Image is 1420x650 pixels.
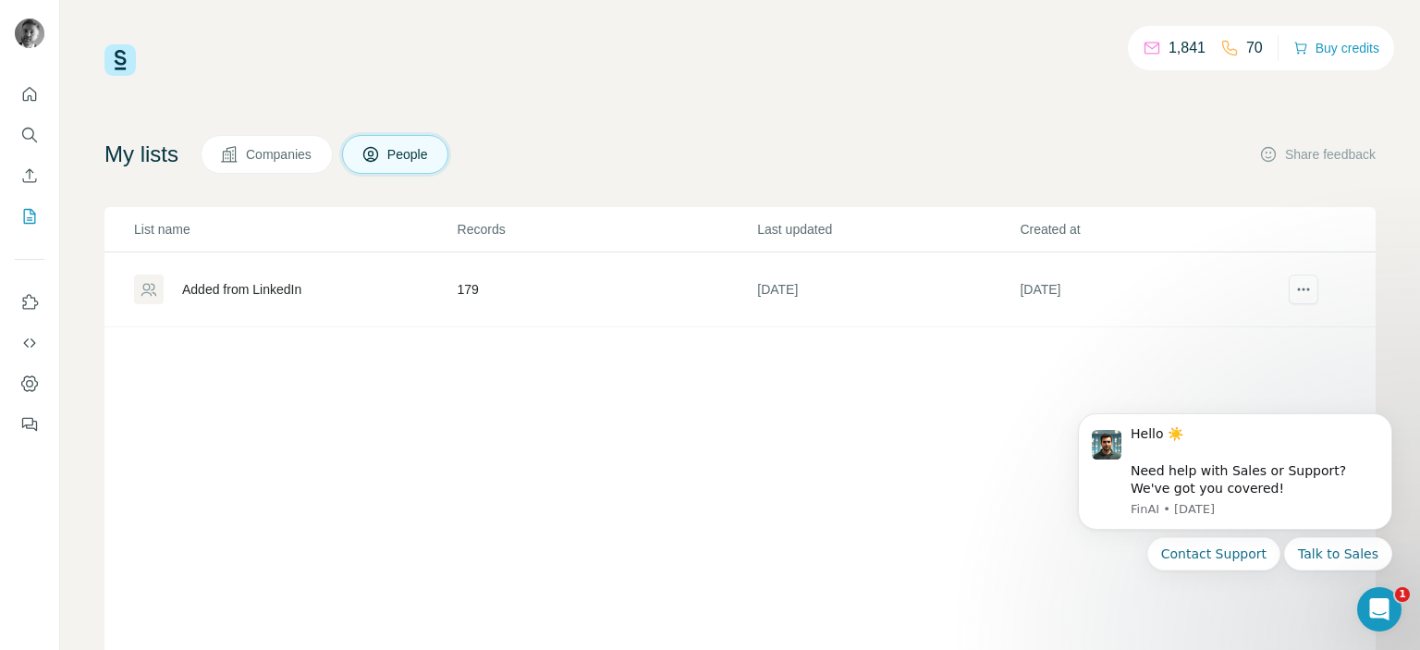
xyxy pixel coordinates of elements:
[15,18,44,48] img: Avatar
[104,140,178,169] h4: My lists
[756,252,1019,327] td: [DATE]
[1259,145,1376,164] button: Share feedback
[15,159,44,192] button: Enrich CSV
[1293,35,1379,61] button: Buy credits
[15,286,44,319] button: Use Surfe on LinkedIn
[15,367,44,400] button: Dashboard
[15,78,44,111] button: Quick start
[458,220,756,239] p: Records
[15,326,44,360] button: Use Surfe API
[1395,587,1410,602] span: 1
[1357,587,1402,632] iframe: Intercom live chat
[1289,275,1318,304] button: actions
[1246,37,1263,59] p: 70
[757,220,1018,239] p: Last updated
[134,220,456,239] p: List name
[182,280,301,299] div: Added from LinkedIn
[15,200,44,233] button: My lists
[15,118,44,152] button: Search
[387,145,430,164] span: People
[1050,391,1420,641] iframe: Intercom notifications message
[457,252,757,327] td: 179
[1019,252,1281,327] td: [DATE]
[246,145,313,164] span: Companies
[15,408,44,441] button: Feedback
[1020,220,1280,239] p: Created at
[104,44,136,76] img: Surfe Logo
[1169,37,1206,59] p: 1,841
